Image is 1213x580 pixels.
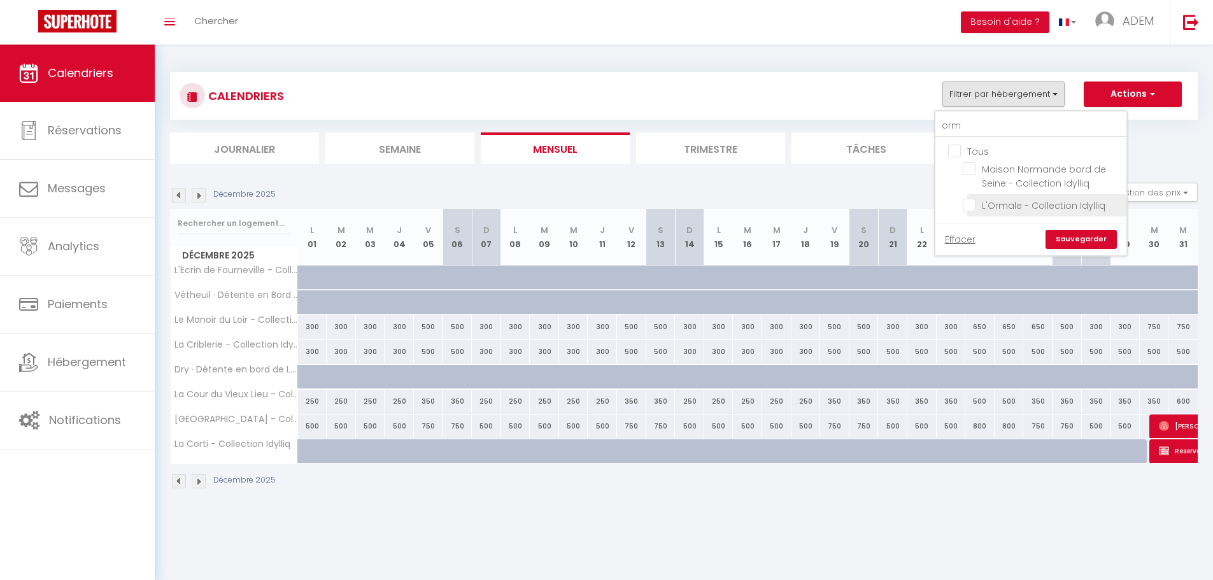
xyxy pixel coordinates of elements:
span: Calendriers [48,65,113,81]
div: 250 [588,390,617,413]
div: 300 [327,340,356,364]
div: 350 [907,390,937,413]
div: 500 [414,315,443,339]
div: 750 [1168,315,1198,339]
div: 300 [385,315,414,339]
th: 19 [820,209,849,265]
div: 250 [762,390,791,413]
abbr: M [337,224,345,236]
div: 250 [675,390,704,413]
div: 500 [617,340,646,364]
span: Décembre 2025 [171,246,297,265]
th: 11 [588,209,617,265]
span: Réservations [48,122,122,138]
abbr: V [425,224,431,236]
th: 09 [530,209,559,265]
div: 250 [472,390,501,413]
div: 500 [1168,340,1198,364]
div: 750 [820,414,849,438]
div: 500 [414,340,443,364]
th: 12 [617,209,646,265]
div: 500 [1140,340,1169,364]
div: 300 [733,315,762,339]
div: 500 [907,340,937,364]
span: Dry · Détente en bord de Loire - Collection Idylliq [173,365,300,374]
div: 500 [995,390,1024,413]
div: 250 [385,390,414,413]
div: 500 [646,315,676,339]
div: 300 [327,315,356,339]
div: 300 [791,340,821,364]
span: La Criblerie - Collection Idylliq [173,340,300,350]
div: 750 [849,414,879,438]
div: 800 [995,414,1024,438]
div: 250 [559,390,588,413]
div: 300 [675,340,704,364]
div: 500 [298,414,327,438]
th: 10 [559,209,588,265]
div: 250 [704,390,734,413]
button: Filtrer par hébergement [942,81,1065,107]
div: 750 [414,414,443,438]
abbr: M [744,224,751,236]
div: 500 [849,315,879,339]
li: Mensuel [481,132,630,164]
div: 300 [559,340,588,364]
th: 20 [849,209,879,265]
span: ADEM [1123,13,1154,29]
th: 22 [907,209,937,265]
abbr: M [541,224,548,236]
div: 500 [965,340,995,364]
li: Journalier [170,132,319,164]
abbr: S [455,224,460,236]
span: La Corti - Collection Idylliq [173,439,290,449]
div: 500 [937,414,966,438]
div: 500 [443,340,472,364]
div: 500 [849,340,879,364]
div: 500 [617,315,646,339]
abbr: L [513,224,517,236]
div: 300 [530,315,559,339]
div: 500 [530,414,559,438]
th: 14 [675,209,704,265]
div: 750 [443,414,472,438]
div: 650 [995,315,1024,339]
div: 300 [385,340,414,364]
div: 250 [530,390,559,413]
div: 300 [937,315,966,339]
div: 750 [1023,414,1053,438]
div: 350 [820,390,849,413]
div: 300 [559,315,588,339]
div: 500 [1082,414,1111,438]
abbr: M [1179,224,1187,236]
th: 21 [878,209,907,265]
abbr: S [861,224,867,236]
div: 500 [878,414,907,438]
span: Le Manoir du Loir - Collection Idylliq [173,315,300,325]
span: Notifications [49,412,121,428]
div: 300 [675,315,704,339]
div: Filtrer par hébergement [934,110,1128,257]
div: 250 [327,390,356,413]
abbr: D [686,224,693,236]
abbr: M [773,224,781,236]
button: Actions [1084,81,1182,107]
div: 350 [878,390,907,413]
div: 500 [559,414,588,438]
th: 05 [414,209,443,265]
p: Décembre 2025 [213,188,276,201]
div: 350 [1110,390,1140,413]
div: 500 [820,315,849,339]
div: 500 [1023,340,1053,364]
div: 500 [733,414,762,438]
abbr: M [570,224,578,236]
div: 250 [298,390,327,413]
div: 300 [733,340,762,364]
div: 300 [356,340,385,364]
div: 300 [878,315,907,339]
th: 13 [646,209,676,265]
th: 15 [704,209,734,265]
div: 350 [1053,390,1082,413]
div: 300 [501,315,530,339]
div: 500 [588,414,617,438]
